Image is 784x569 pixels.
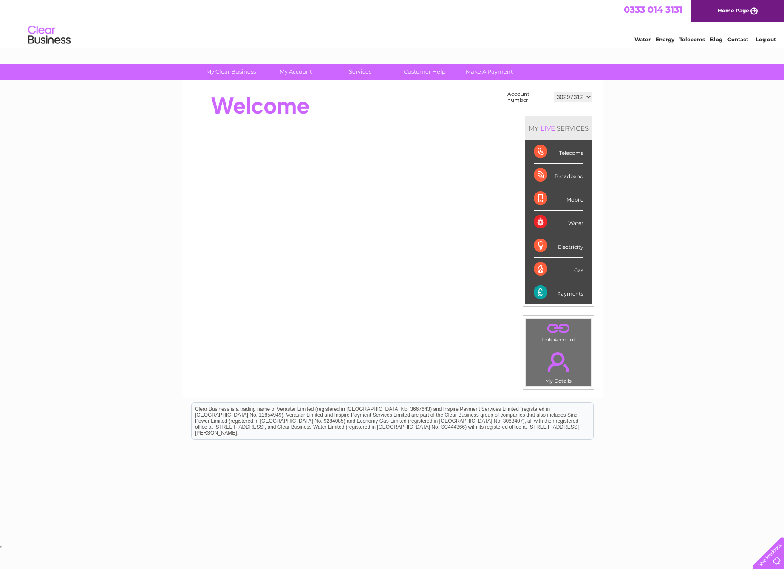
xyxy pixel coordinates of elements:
[525,116,592,140] div: MY SERVICES
[634,36,651,43] a: Water
[390,64,460,80] a: Customer Help
[656,36,674,43] a: Energy
[28,22,71,48] img: logo.png
[710,36,722,43] a: Blog
[325,64,395,80] a: Services
[526,345,592,387] td: My Details
[260,64,331,80] a: My Account
[534,211,583,234] div: Water
[526,318,592,345] td: Link Account
[192,5,593,41] div: Clear Business is a trading name of Verastar Limited (registered in [GEOGRAPHIC_DATA] No. 3667643...
[534,140,583,164] div: Telecoms
[534,234,583,258] div: Electricity
[756,36,776,43] a: Log out
[196,64,266,80] a: My Clear Business
[727,36,748,43] a: Contact
[454,64,524,80] a: Make A Payment
[534,187,583,211] div: Mobile
[539,124,557,132] div: LIVE
[534,281,583,304] div: Payments
[505,89,552,105] td: Account number
[679,36,705,43] a: Telecoms
[534,164,583,187] div: Broadband
[534,258,583,281] div: Gas
[624,4,682,15] a: 0333 014 3131
[528,347,589,377] a: .
[528,321,589,336] a: .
